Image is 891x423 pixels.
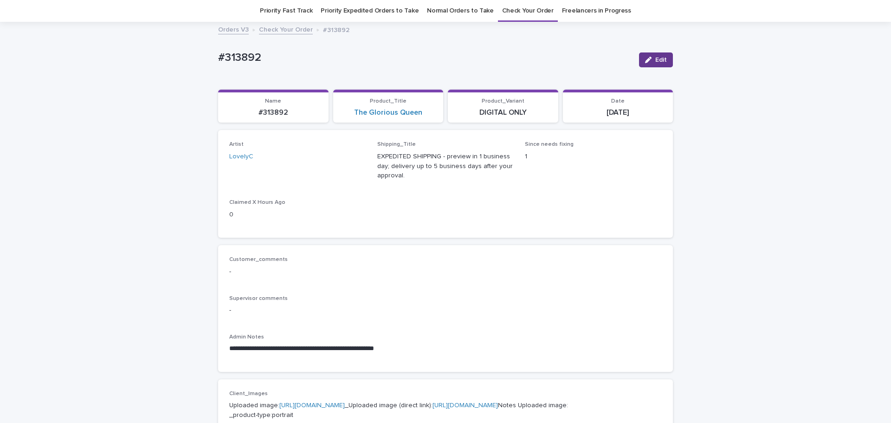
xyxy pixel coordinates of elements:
p: - [229,306,662,315]
a: LovelyC [229,152,253,162]
span: Since needs fixing [525,142,574,147]
p: #313892 [323,24,349,34]
a: The Glorious Queen [354,108,422,117]
span: Claimed X Hours Ago [229,200,285,205]
button: Edit [639,52,673,67]
a: [URL][DOMAIN_NAME] [433,402,498,409]
p: 0 [229,210,366,220]
p: - [229,267,662,277]
p: Uploaded image: _Uploaded image (direct link): Notes Uploaded image: _product-type:portrait [229,401,662,420]
span: Customer_comments [229,257,288,262]
span: Product_Title [370,98,407,104]
span: Admin Notes [229,334,264,340]
p: #313892 [218,51,632,65]
p: 1 [525,152,662,162]
span: Product_Variant [482,98,524,104]
a: Orders V3 [218,24,249,34]
span: Date [611,98,625,104]
p: [DATE] [568,108,668,117]
span: Supervisor comments [229,296,288,301]
a: Check Your Order [259,24,313,34]
p: #313892 [224,108,323,117]
p: DIGITAL ONLY [453,108,553,117]
span: Edit [655,57,667,63]
p: EXPEDITED SHIPPING - preview in 1 business day; delivery up to 5 business days after your approval. [377,152,514,181]
span: Shipping_Title [377,142,416,147]
span: Name [265,98,281,104]
span: Client_Images [229,391,268,397]
span: Artist [229,142,244,147]
a: [URL][DOMAIN_NAME] [279,402,345,409]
